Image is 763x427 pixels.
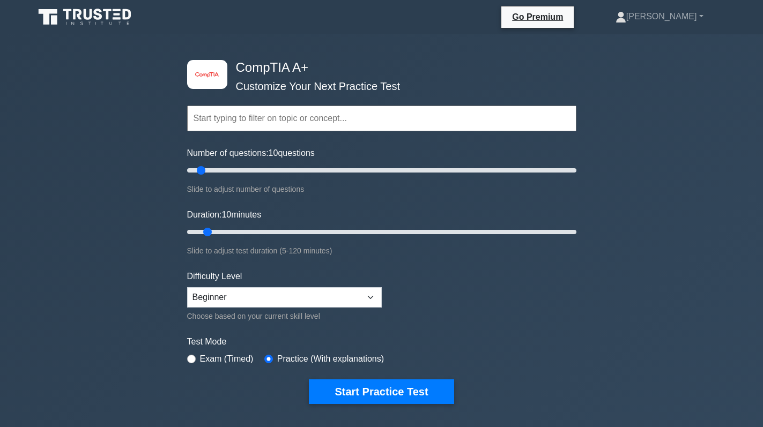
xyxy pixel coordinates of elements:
[590,6,729,27] a: [PERSON_NAME]
[221,210,231,219] span: 10
[187,270,242,283] label: Difficulty Level
[187,310,382,323] div: Choose based on your current skill level
[309,379,454,404] button: Start Practice Test
[187,244,576,257] div: Slide to adjust test duration (5-120 minutes)
[232,60,524,76] h4: CompTIA A+
[506,10,569,24] a: Go Premium
[187,147,315,160] label: Number of questions: questions
[187,208,262,221] label: Duration: minutes
[269,148,278,158] span: 10
[187,183,576,196] div: Slide to adjust number of questions
[200,353,254,365] label: Exam (Timed)
[187,335,576,348] label: Test Mode
[277,353,384,365] label: Practice (With explanations)
[187,106,576,131] input: Start typing to filter on topic or concept...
